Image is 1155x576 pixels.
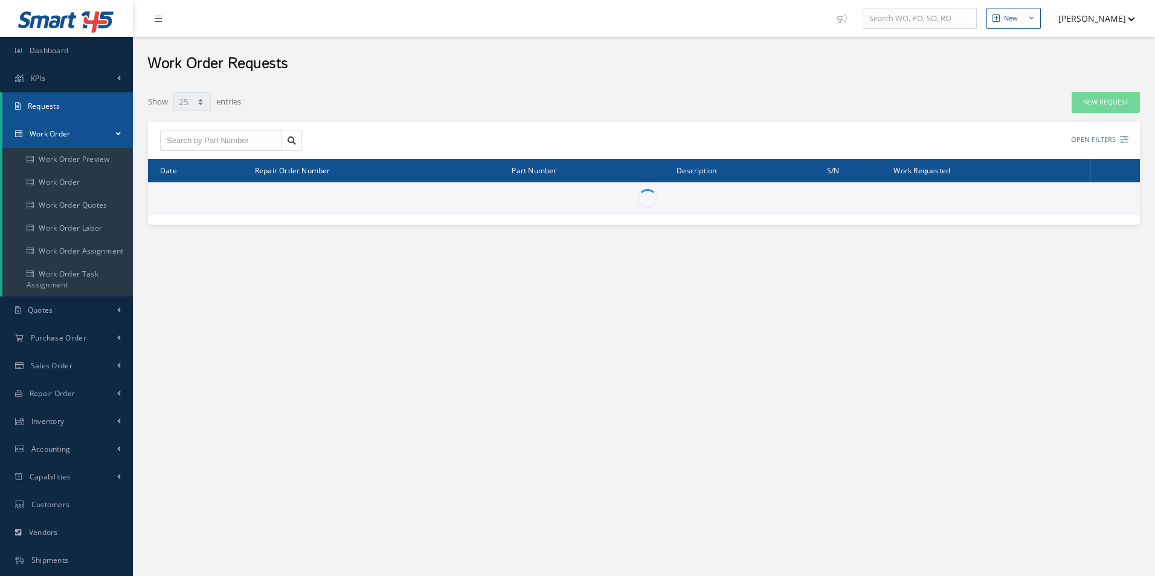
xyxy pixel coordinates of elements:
button: [PERSON_NAME] [1047,7,1135,30]
span: Vendors [29,527,58,537]
span: Description [677,164,716,176]
label: entries [216,91,241,108]
input: Search by Part Number [160,130,282,152]
span: Date [160,164,177,176]
span: Quotes [28,305,53,315]
span: Repair Order Number [255,164,330,176]
h2: Work Order Requests [147,55,288,73]
a: New Request [1072,92,1140,113]
a: Work Order Task Assignment [2,263,133,296]
span: Work Order [30,129,71,139]
span: Work Requested [893,164,950,176]
span: Part Number [512,164,556,176]
span: Dashboard [30,45,69,56]
span: Inventory [31,416,65,426]
a: Work Order [2,171,133,194]
span: S/N [827,164,840,176]
button: Open Filters [1060,130,1128,150]
a: Work Order Assignment [2,240,133,263]
span: Sales Order [31,360,72,371]
a: Work Order [2,120,133,148]
a: Work Order Quotes [2,194,133,217]
span: Repair Order [30,388,76,398]
span: Accounting [31,444,71,454]
input: Search WO, PO, SO, RO [863,8,977,30]
span: Customers [31,499,70,510]
span: KPIs [31,73,45,83]
a: Work Order Labor [2,217,133,240]
a: Requests [2,92,133,120]
span: Requests [28,101,60,111]
label: Show [148,91,168,108]
span: Purchase Order [31,333,86,343]
span: Capabilities [30,472,71,482]
div: New [1004,13,1018,24]
span: Shipments [31,555,69,565]
button: New [986,8,1041,29]
a: Work Order Preview [2,148,133,171]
